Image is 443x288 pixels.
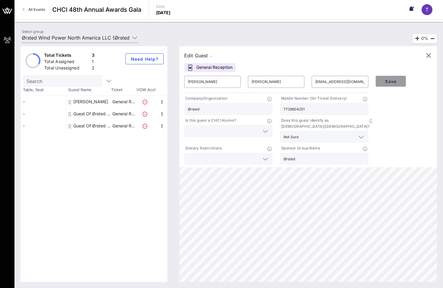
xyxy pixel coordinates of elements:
[380,79,401,84] span: Save
[188,77,237,87] input: First Name*
[376,76,406,87] button: Save
[44,65,89,72] div: Total Unassigned
[73,108,111,120] div: Guest Of Ørsted Wind Power North America LLC
[130,56,159,62] span: Need Help?
[92,59,95,66] div: 1
[66,87,111,93] span: Guest Name
[422,4,432,15] div: T
[184,117,236,124] p: Is this guest a CHCI Alumni?
[52,5,141,14] span: CHCI 48th Annual Awards Gala
[184,51,212,60] div: Edit Guest
[73,120,111,132] div: Guest Of Ørsted Wind Power North America LLC
[19,5,49,14] a: All Events
[210,54,212,58] span: -
[413,34,437,43] div: 0%
[21,87,66,93] span: Table, Seat
[111,108,136,120] p: General R…
[184,145,222,152] p: Dietary Restrictions
[111,96,136,108] p: General R…
[22,29,43,34] label: Select group
[44,59,89,66] div: Total Assigned
[156,10,171,16] p: [DATE]
[125,53,164,64] button: Need Help?
[135,87,156,93] span: VOW Acct
[156,4,171,10] p: Date
[21,96,66,108] div: -
[315,77,364,87] input: Email*
[184,95,227,102] p: Company/Organization
[111,120,136,132] p: General R…
[280,95,347,102] p: Mobile Number (for Ticket Delivery)
[252,77,301,87] input: Last Name*
[73,96,108,108] div: Katherine Lee
[92,65,95,72] div: 2
[44,52,89,60] div: Total Tickets
[92,52,95,60] div: 3
[280,131,368,143] div: Not Sure
[28,7,45,12] span: All Events
[21,120,66,132] div: -
[111,87,135,93] span: Ticket
[184,63,236,72] div: General Reception
[21,108,66,120] div: -
[425,7,429,13] span: T
[284,135,299,139] div: Not Sure
[280,145,320,152] p: Sponsor Group Name
[280,117,370,130] p: Does this guest identify as [DEMOGRAPHIC_DATA]/[DEMOGRAPHIC_DATA]?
